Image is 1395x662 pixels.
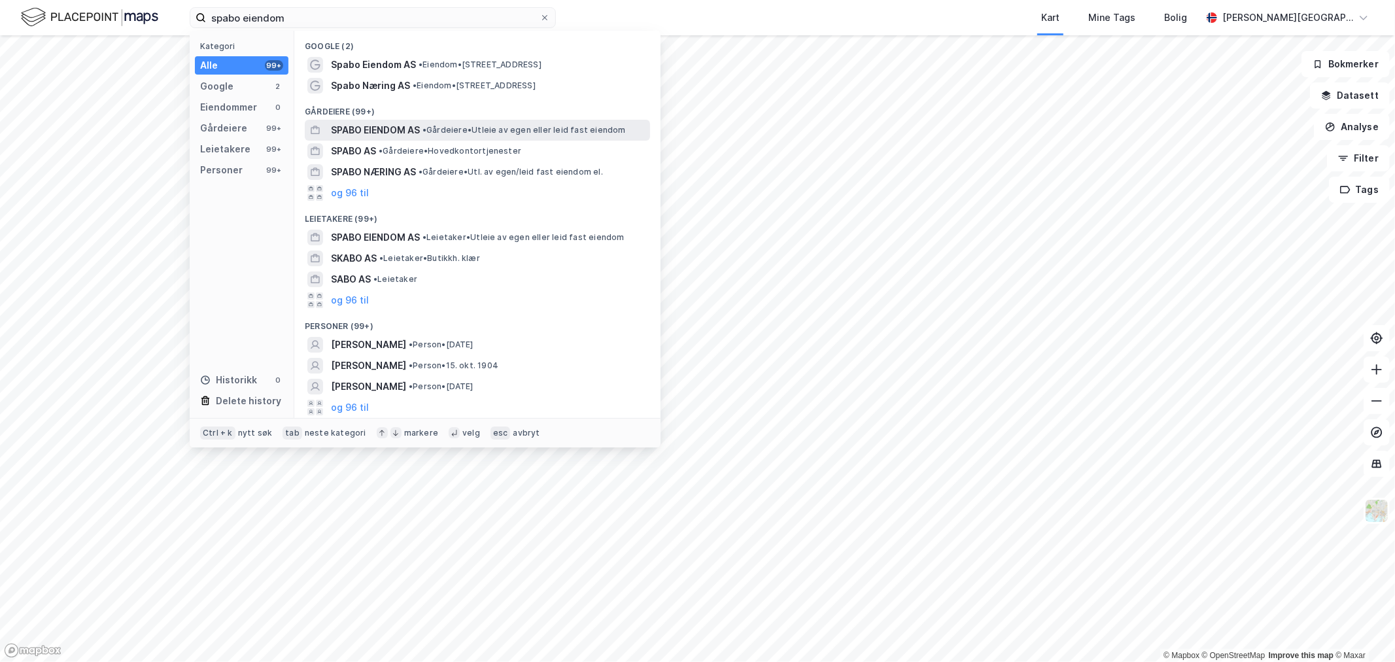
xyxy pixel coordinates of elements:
[409,381,474,392] span: Person • [DATE]
[216,393,281,409] div: Delete history
[419,167,603,177] span: Gårdeiere • Utl. av egen/leid fast eiendom el.
[331,337,406,353] span: [PERSON_NAME]
[4,643,61,658] a: Mapbox homepage
[379,253,480,264] span: Leietaker • Butikkh. klær
[305,428,366,438] div: neste kategori
[1330,599,1395,662] iframe: Chat Widget
[273,102,283,113] div: 0
[200,427,235,440] div: Ctrl + k
[1310,82,1390,109] button: Datasett
[409,360,413,370] span: •
[331,400,369,415] button: og 96 til
[200,99,257,115] div: Eiendommer
[462,428,480,438] div: velg
[331,251,377,266] span: SKABO AS
[1364,498,1389,523] img: Z
[294,96,661,120] div: Gårdeiere (99+)
[331,143,376,159] span: SPABO AS
[283,427,302,440] div: tab
[379,146,521,156] span: Gårdeiere • Hovedkontortjenester
[200,162,243,178] div: Personer
[1301,51,1390,77] button: Bokmerker
[200,41,288,51] div: Kategori
[513,428,540,438] div: avbryt
[409,340,474,350] span: Person • [DATE]
[379,253,383,263] span: •
[331,57,416,73] span: Spabo Eiendom AS
[1222,10,1353,26] div: [PERSON_NAME][GEOGRAPHIC_DATA]
[331,271,371,287] span: SABO AS
[409,340,413,349] span: •
[200,120,247,136] div: Gårdeiere
[491,427,511,440] div: esc
[1088,10,1135,26] div: Mine Tags
[273,375,283,385] div: 0
[273,81,283,92] div: 2
[413,80,536,91] span: Eiendom • [STREET_ADDRESS]
[419,167,422,177] span: •
[331,164,416,180] span: SPABO NÆRING AS
[379,146,383,156] span: •
[294,203,661,227] div: Leietakere (99+)
[1329,177,1390,203] button: Tags
[373,274,377,284] span: •
[200,141,250,157] div: Leietakere
[200,78,233,94] div: Google
[331,78,410,94] span: Spabo Næring AS
[419,60,542,70] span: Eiendom • [STREET_ADDRESS]
[265,60,283,71] div: 99+
[409,381,413,391] span: •
[331,185,369,201] button: og 96 til
[422,232,426,242] span: •
[1164,10,1187,26] div: Bolig
[294,31,661,54] div: Google (2)
[413,80,417,90] span: •
[265,123,283,133] div: 99+
[1327,145,1390,171] button: Filter
[422,125,626,135] span: Gårdeiere • Utleie av egen eller leid fast eiendom
[200,372,257,388] div: Historikk
[238,428,273,438] div: nytt søk
[409,360,498,371] span: Person • 15. okt. 1904
[331,358,406,374] span: [PERSON_NAME]
[422,125,426,135] span: •
[1041,10,1059,26] div: Kart
[21,6,158,29] img: logo.f888ab2527a4732fd821a326f86c7f29.svg
[331,292,369,308] button: og 96 til
[404,428,438,438] div: markere
[265,165,283,175] div: 99+
[265,144,283,154] div: 99+
[206,8,540,27] input: Søk på adresse, matrikkel, gårdeiere, leietakere eller personer
[1202,651,1266,660] a: OpenStreetMap
[331,122,420,138] span: SPABO EIENDOM AS
[1163,651,1199,660] a: Mapbox
[294,311,661,334] div: Personer (99+)
[373,274,417,285] span: Leietaker
[419,60,422,69] span: •
[331,379,406,394] span: [PERSON_NAME]
[1269,651,1334,660] a: Improve this map
[331,230,420,245] span: SPABO EIENDOM AS
[1314,114,1390,140] button: Analyse
[200,58,218,73] div: Alle
[422,232,625,243] span: Leietaker • Utleie av egen eller leid fast eiendom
